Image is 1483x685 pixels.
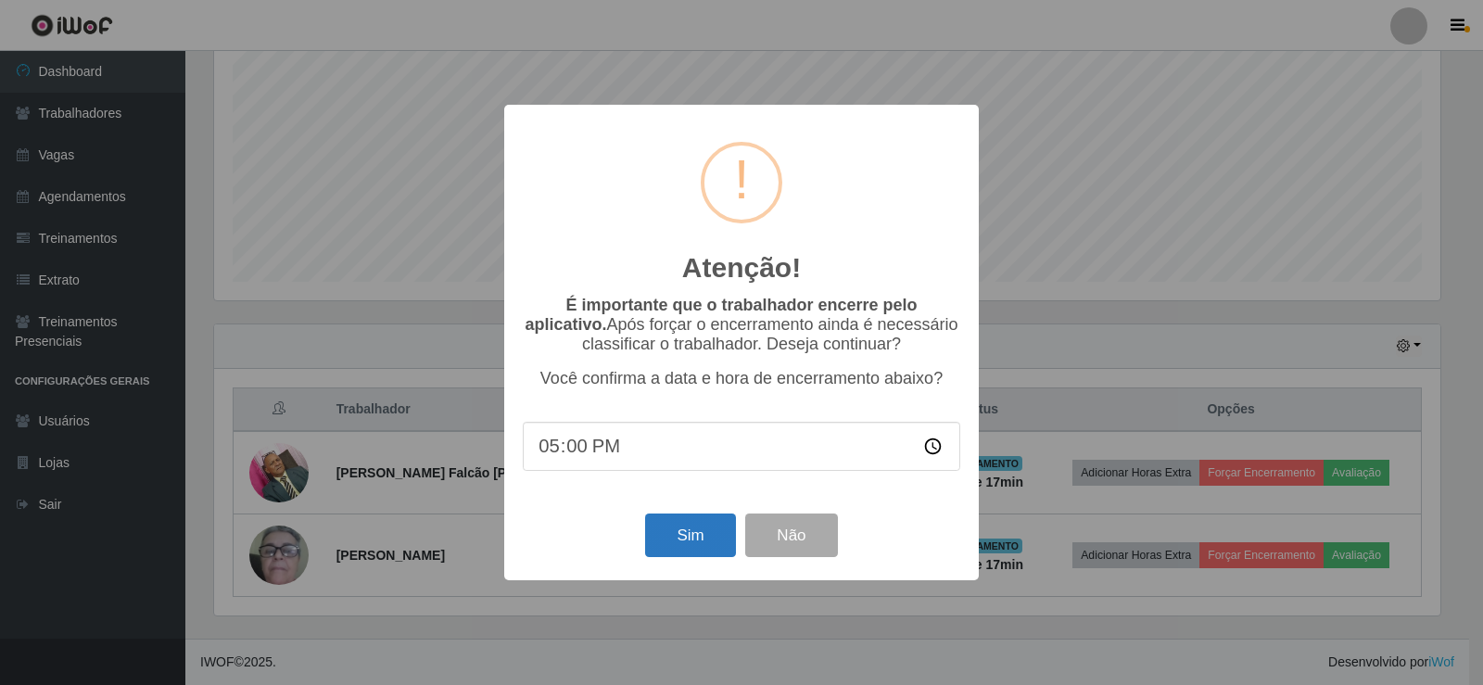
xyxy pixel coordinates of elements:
[745,514,837,557] button: Não
[682,251,801,285] h2: Atenção!
[645,514,735,557] button: Sim
[523,296,960,354] p: Após forçar o encerramento ainda é necessário classificar o trabalhador. Deseja continuar?
[523,369,960,388] p: Você confirma a data e hora de encerramento abaixo?
[525,296,917,334] b: É importante que o trabalhador encerre pelo aplicativo.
